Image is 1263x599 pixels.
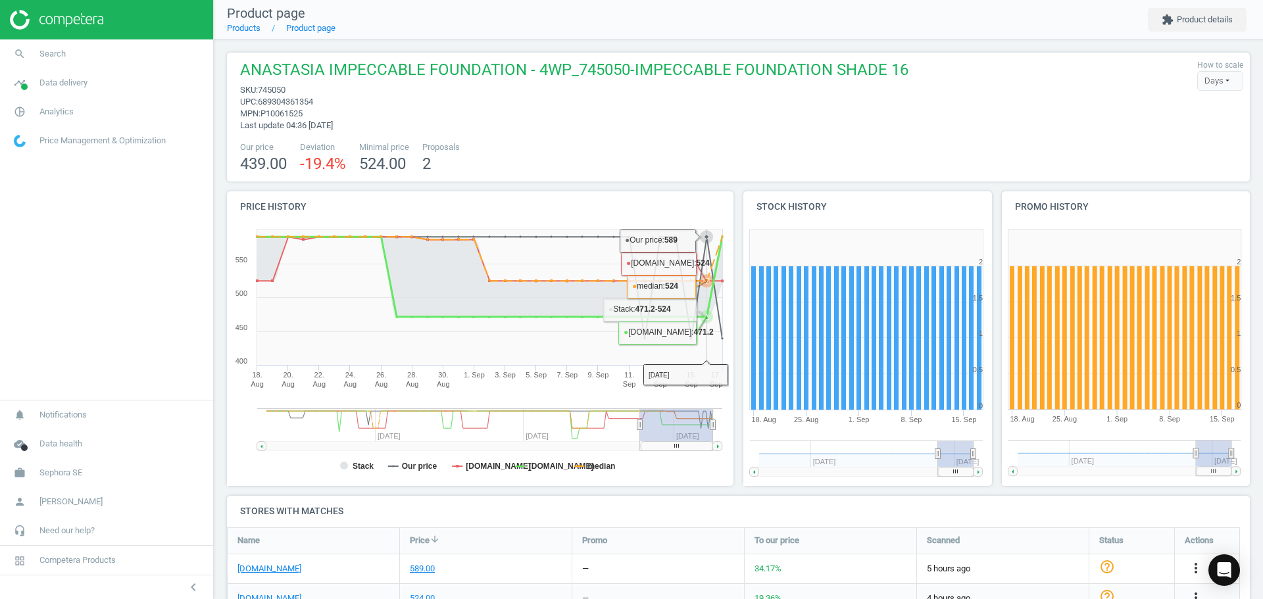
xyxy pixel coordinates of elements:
[1106,416,1127,423] tspan: 1. Sep
[39,106,74,118] span: Analytics
[529,462,594,471] tspan: [DOMAIN_NAME]
[557,371,578,379] tspan: 7. Sep
[1208,554,1240,586] div: Open Intercom Messenger
[10,10,103,30] img: ajHJNr6hYgQAAAAASUVORK5CYII=
[582,535,607,546] span: Promo
[655,371,665,379] tspan: 13.
[1237,329,1241,337] text: 1
[526,371,547,379] tspan: 5. Sep
[7,70,32,95] i: timeline
[437,380,450,388] tspan: Aug
[39,467,82,479] span: Sephora SE
[901,416,922,423] tspan: 8. Sep
[927,535,960,546] span: Scanned
[654,380,667,388] tspan: Sep
[252,371,262,379] tspan: 18.
[359,141,409,153] span: Minimal price
[237,535,260,546] span: Name
[240,59,908,84] span: ANASTASIA IMPECCABLE FOUNDATION - 4WP_745050-IMPECCABLE FOUNDATION SHADE 16
[1188,560,1204,577] button: more_vert
[1231,366,1241,373] text: 0.5
[624,371,634,379] tspan: 11.
[344,380,357,388] tspan: Aug
[979,258,983,266] text: 2
[39,525,95,537] span: Need our help?
[359,155,406,173] span: 524.00
[755,535,799,546] span: To our price
[1010,416,1034,423] tspan: 18. Aug
[39,554,116,566] span: Competera Products
[956,458,979,466] tspan: [DATE]
[7,41,32,66] i: search
[282,380,295,388] tspan: Aug
[39,409,87,421] span: Notifications
[406,380,419,388] tspan: Aug
[39,438,82,450] span: Data health
[407,371,417,379] tspan: 28.
[495,371,516,379] tspan: 3. Sep
[251,380,264,388] tspan: Aug
[237,563,301,575] a: [DOMAIN_NAME]
[258,85,285,95] span: 745050
[258,97,313,107] span: 689304361354
[177,579,210,596] button: chevron_left
[7,431,32,456] i: cloud_done
[422,155,431,173] span: 2
[686,371,696,379] tspan: 15.
[345,371,355,379] tspan: 24.
[402,462,437,471] tspan: Our price
[849,416,870,423] tspan: 1. Sep
[794,416,818,423] tspan: 25. Aug
[1099,535,1124,546] span: Status
[235,323,247,331] text: 450
[466,462,531,471] tspan: [DOMAIN_NAME]
[7,460,32,485] i: work
[240,155,287,173] span: 439.00
[1159,416,1180,423] tspan: 8. Sep
[1197,60,1243,71] label: How to scale
[1052,416,1076,423] tspan: 25. Aug
[587,462,615,471] tspan: median
[973,294,983,302] text: 1.5
[376,371,386,379] tspan: 26.
[711,371,721,379] tspan: 17.
[410,535,430,546] span: Price
[7,402,32,427] i: notifications
[1237,402,1241,410] text: 0
[240,108,260,118] span: mpn :
[1002,191,1251,222] h4: Promo history
[1148,8,1247,32] button: extensionProduct details
[438,371,448,379] tspan: 30.
[951,416,976,423] tspan: 15. Sep
[7,518,32,543] i: headset_mic
[240,97,258,107] span: upc :
[353,462,374,471] tspan: Stack
[39,48,66,60] span: Search
[979,402,983,410] text: 0
[464,371,485,379] tspan: 1. Sep
[240,85,258,95] span: sku :
[235,256,247,264] text: 550
[39,77,87,89] span: Data delivery
[1188,560,1204,576] i: more_vert
[375,380,388,388] tspan: Aug
[410,563,435,575] div: 589.00
[430,534,440,544] i: arrow_downward
[227,191,733,222] h4: Price history
[7,99,32,124] i: pie_chart_outlined
[227,23,260,33] a: Products
[186,579,201,595] i: chevron_left
[283,371,293,379] tspan: 20.
[1099,559,1115,575] i: help_outline
[300,141,346,153] span: Deviation
[743,191,992,222] h4: Stock history
[227,5,305,21] span: Product page
[588,371,609,379] tspan: 9. Sep
[39,135,166,147] span: Price Management & Optimization
[927,563,1079,575] span: 5 hours ago
[1237,258,1241,266] text: 2
[227,496,1250,527] h4: Stores with matches
[314,371,324,379] tspan: 22.
[39,496,103,508] span: [PERSON_NAME]
[7,489,32,514] i: person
